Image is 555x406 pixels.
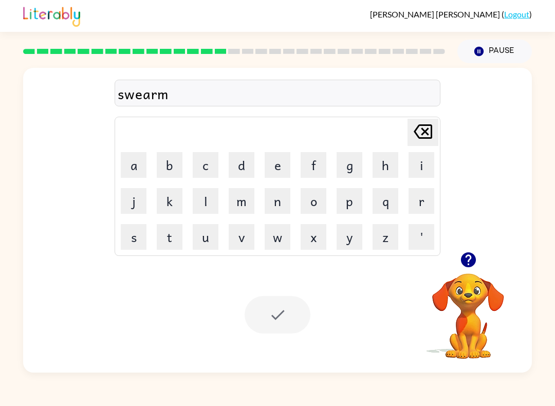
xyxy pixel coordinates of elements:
button: c [193,152,218,178]
button: q [373,188,398,214]
button: n [265,188,290,214]
button: p [337,188,362,214]
a: Logout [504,9,529,19]
video: Your browser must support playing .mp4 files to use Literably. Please try using another browser. [417,257,520,360]
button: m [229,188,254,214]
button: g [337,152,362,178]
button: f [301,152,326,178]
button: i [409,152,434,178]
button: w [265,224,290,250]
button: h [373,152,398,178]
button: Pause [457,40,532,63]
button: j [121,188,146,214]
button: o [301,188,326,214]
button: t [157,224,182,250]
img: Literably [23,4,80,27]
div: swearm [118,83,437,104]
button: b [157,152,182,178]
button: ' [409,224,434,250]
button: l [193,188,218,214]
button: x [301,224,326,250]
button: y [337,224,362,250]
button: k [157,188,182,214]
button: s [121,224,146,250]
button: u [193,224,218,250]
button: e [265,152,290,178]
span: [PERSON_NAME] [PERSON_NAME] [370,9,502,19]
button: z [373,224,398,250]
div: ( ) [370,9,532,19]
button: r [409,188,434,214]
button: a [121,152,146,178]
button: d [229,152,254,178]
button: v [229,224,254,250]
